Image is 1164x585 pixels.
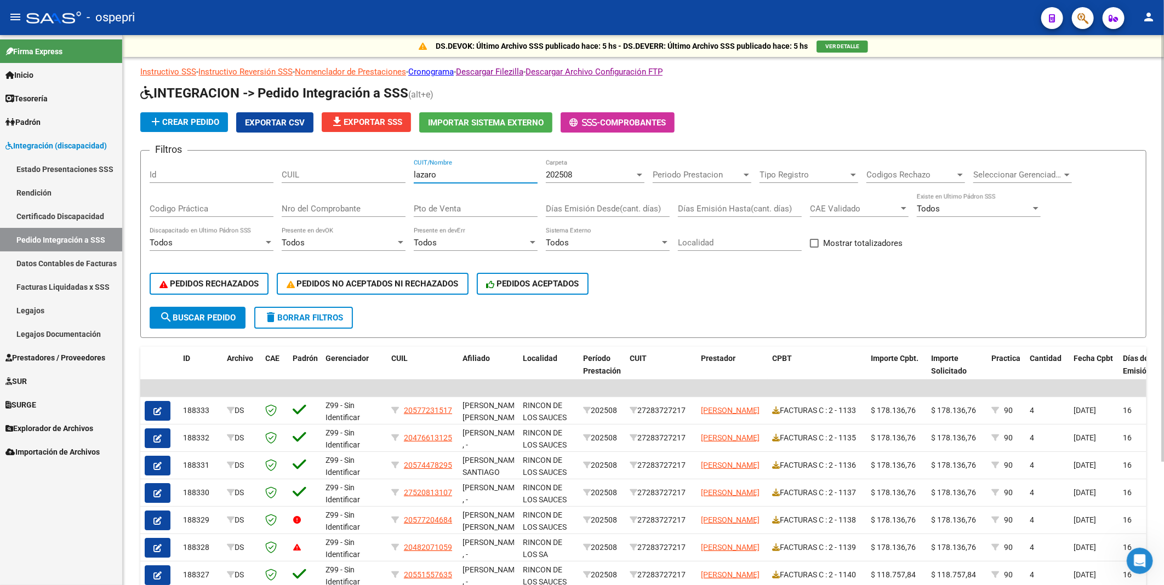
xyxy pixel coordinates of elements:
[701,543,760,552] span: [PERSON_NAME]
[5,399,36,411] span: SURGE
[1030,433,1034,442] span: 4
[1030,488,1034,497] span: 4
[326,354,369,363] span: Gerenciador
[326,483,360,504] span: Z99 - Sin Identificar
[817,41,868,53] button: VER DETALLE
[330,117,402,127] span: Exportar SSS
[326,538,360,559] span: Z99 - Sin Identificar
[387,347,458,395] datatable-header-cell: CUIL
[871,354,918,363] span: Importe Cpbt.
[701,570,760,579] span: [PERSON_NAME]
[871,570,916,579] span: $ 118.757,84
[1123,570,1132,579] span: 16
[701,433,760,442] span: [PERSON_NAME]
[5,140,107,152] span: Integración (discapacidad)
[149,115,162,128] mat-icon: add
[1127,548,1153,574] iframe: Intercom live chat
[583,514,621,526] div: 202508
[236,112,313,133] button: Exportar CSV
[931,543,976,552] span: $ 178.136,76
[1030,461,1034,469] span: 4
[1069,347,1119,395] datatable-header-cell: Fecha Cpbt
[1074,461,1096,469] span: [DATE]
[391,354,408,363] span: CUIL
[931,570,976,579] span: $ 118.757,84
[227,459,256,472] div: DS
[9,10,22,24] mat-icon: menu
[140,85,408,101] span: INTEGRACION -> Pedido Integración a SSS
[871,488,916,497] span: $ 178.136,76
[1074,433,1096,442] span: [DATE]
[183,404,218,417] div: 188333
[1123,354,1161,375] span: Días desde Emisión
[265,354,279,363] span: CAE
[1074,543,1096,552] span: [DATE]
[1074,406,1096,415] span: [DATE]
[871,543,916,552] span: $ 178.136,76
[772,459,862,472] div: FACTURAS C : 2 - 1136
[222,347,261,395] datatable-header-cell: Archivo
[523,483,567,504] span: RINCON DE LOS SAUCES
[1004,515,1013,524] span: 90
[523,456,567,477] span: RINCON DE LOS SAUCES
[1030,354,1062,363] span: Cantidad
[579,347,625,395] datatable-header-cell: Período Prestación
[150,238,173,248] span: Todos
[630,459,692,472] div: 27283727217
[408,89,433,100] span: (alt+e)
[772,432,862,444] div: FACTURAS C : 2 - 1135
[600,118,666,128] span: Comprobantes
[428,118,544,128] span: Importar Sistema Externo
[5,69,33,81] span: Inicio
[701,354,735,363] span: Prestador
[293,354,318,363] span: Padrón
[419,112,552,133] button: Importar Sistema Externo
[183,486,218,499] div: 188330
[140,67,196,77] a: Instructivo SSS
[1030,570,1034,579] span: 4
[463,428,521,450] span: [PERSON_NAME] , -
[183,514,218,526] div: 188329
[1004,570,1013,579] span: 90
[1074,515,1096,524] span: [DATE]
[436,40,808,52] p: DS.DEVOK: Último Archivo SSS publicado hace: 5 hs - DS.DEVERR: Último Archivo SSS publicado hace:...
[463,456,521,502] span: [PERSON_NAME] SANTIAGO [PERSON_NAME] , -
[5,446,100,458] span: Importación de Archivos
[288,347,321,395] datatable-header-cell: Padrón
[630,354,647,363] span: CUIT
[931,406,976,415] span: $ 178.136,76
[583,432,621,444] div: 202508
[1004,461,1013,469] span: 90
[823,237,903,250] span: Mostrar totalizadores
[1074,488,1096,497] span: [DATE]
[5,45,62,58] span: Firma Express
[140,112,228,132] button: Crear Pedido
[183,354,190,363] span: ID
[569,118,600,128] span: -
[1074,354,1113,363] span: Fecha Cpbt
[625,347,697,395] datatable-header-cell: CUIT
[463,354,490,363] span: Afiliado
[295,67,406,77] a: Nomenclador de Prestaciones
[159,313,236,323] span: Buscar Pedido
[1025,347,1069,395] datatable-header-cell: Cantidad
[463,483,521,504] span: [PERSON_NAME] , -
[179,347,222,395] datatable-header-cell: ID
[264,313,343,323] span: Borrar Filtros
[772,404,862,417] div: FACTURAS C : 2 - 1133
[140,66,1146,78] p: - - - - -
[227,514,256,526] div: DS
[546,238,569,248] span: Todos
[264,311,277,324] mat-icon: delete
[1030,515,1034,524] span: 4
[322,112,411,132] button: Exportar SSS
[630,514,692,526] div: 27283727217
[326,456,360,477] span: Z99 - Sin Identificar
[701,515,760,524] span: [PERSON_NAME]
[149,117,219,127] span: Crear Pedido
[825,43,859,49] span: VER DETALLE
[1004,543,1013,552] span: 90
[261,347,288,395] datatable-header-cell: CAE
[810,204,899,214] span: CAE Validado
[227,569,256,581] div: DS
